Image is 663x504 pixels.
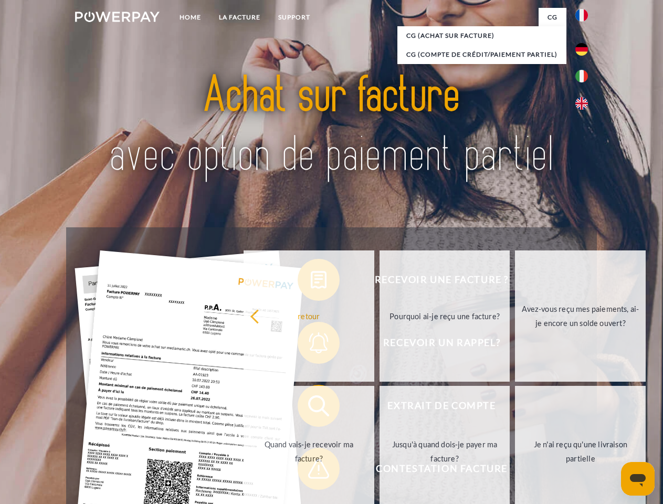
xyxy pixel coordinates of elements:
a: CG (achat sur facture) [397,26,566,45]
a: Avez-vous reçu mes paiements, ai-je encore un solde ouvert? [515,250,646,382]
div: retour [250,309,368,323]
img: en [575,97,588,110]
div: Je n'ai reçu qu'une livraison partielle [521,437,639,466]
div: Pourquoi ai-je reçu une facture? [386,309,504,323]
img: fr [575,9,588,22]
div: Quand vais-je recevoir ma facture? [250,437,368,466]
img: it [575,70,588,82]
a: CG [539,8,566,27]
iframe: Bouton de lancement de la fenêtre de messagerie [621,462,655,496]
div: Jusqu'à quand dois-je payer ma facture? [386,437,504,466]
a: CG (Compte de crédit/paiement partiel) [397,45,566,64]
img: title-powerpay_fr.svg [100,50,563,201]
a: LA FACTURE [210,8,269,27]
a: Home [171,8,210,27]
img: logo-powerpay-white.svg [75,12,160,22]
div: Avez-vous reçu mes paiements, ai-je encore un solde ouvert? [521,302,639,330]
img: de [575,43,588,56]
a: Support [269,8,319,27]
